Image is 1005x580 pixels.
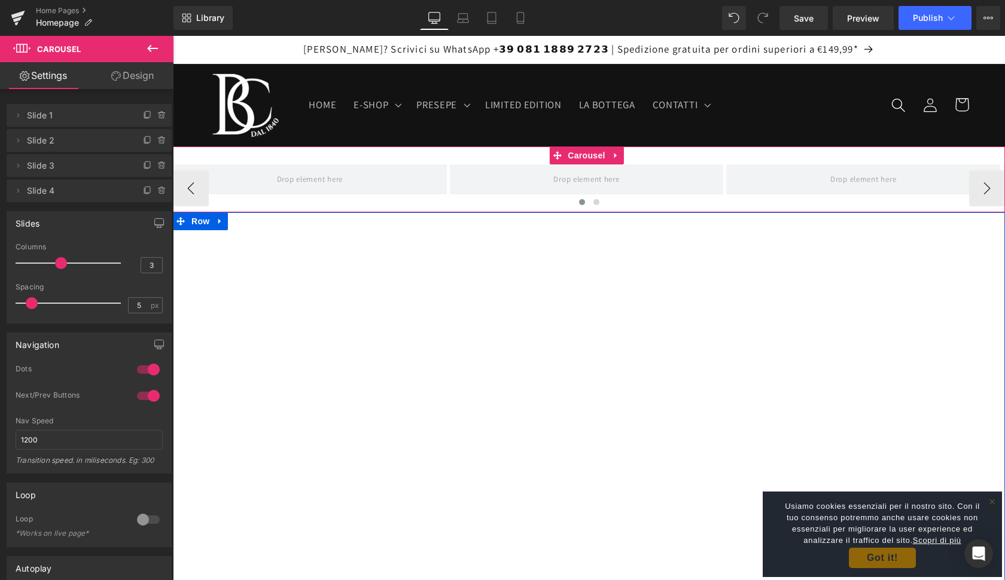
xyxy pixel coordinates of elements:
[16,529,123,538] div: *Works on live page*
[16,557,51,573] div: Autoplay
[477,6,506,30] a: Tablet
[16,364,125,377] div: Dots
[16,417,163,425] div: Nav Speed
[964,539,993,568] div: Open Intercom Messenger
[506,6,535,30] a: Mobile
[89,62,176,89] a: Design
[27,179,127,202] span: Slide 4
[833,6,894,30] a: Preview
[420,6,449,30] a: Desktop
[722,6,746,30] button: Undo
[913,13,943,23] span: Publish
[27,154,127,177] span: Slide 3
[27,104,127,127] span: Slide 1
[406,63,462,75] span: LA BOTTEGA
[794,12,814,25] span: Save
[740,500,788,509] a: Scopri di più
[312,63,389,75] span: LIMITED EDITION
[16,456,163,473] div: Transition speed. in miliseconds. Eg: 300
[304,54,398,84] a: LIMITED EDITION
[899,6,971,30] button: Publish
[847,12,879,25] span: Preview
[36,6,173,16] a: Home Pages
[181,63,215,75] span: E-SHOP
[127,54,172,84] a: HOME
[39,176,55,194] a: Expand / Collapse
[130,7,686,20] span: [PERSON_NAME]? Scrivici su WhatsApp +𝟯𝟵 𝟬𝟴𝟭 𝟭𝟴𝟴𝟵 𝟮𝟳𝟮𝟯 | Spedizione gratuita per ordini superiori ...
[710,53,742,85] summary: Cerca
[16,390,125,403] div: Next/Prev Buttons
[37,44,81,54] span: Carousel
[36,33,108,105] img: Bottega Capuano
[173,6,233,30] a: New Library
[397,54,471,84] a: LA BOTTEGA
[449,6,477,30] a: Laptop
[136,63,163,75] span: HOME
[196,13,224,23] span: Library
[151,301,161,309] span: px
[16,243,163,251] div: Columns
[976,6,1000,30] button: More
[172,54,235,84] summary: E-SHOP
[31,28,113,111] a: Bottega Capuano
[27,129,127,152] span: Slide 2
[480,63,525,75] span: CONTATTI
[16,176,39,194] span: Row
[16,212,39,228] div: Slides
[16,283,163,291] div: Spacing
[751,6,775,30] button: Redo
[676,512,743,532] a: Got it!
[435,111,451,129] a: Expand / Collapse
[235,54,304,84] summary: PRESEPE
[16,514,125,527] div: Loop
[608,465,811,510] p: Usiamo cookies essenziali per il nostro sito. Con il tuo consenso potremmo anche usare cookies no...
[392,111,435,129] span: Carousel
[16,483,36,500] div: Loop
[16,333,59,350] div: Navigation
[243,63,284,75] span: PRESEPE
[471,54,544,84] summary: CONTATTI
[36,18,79,28] span: Homepage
